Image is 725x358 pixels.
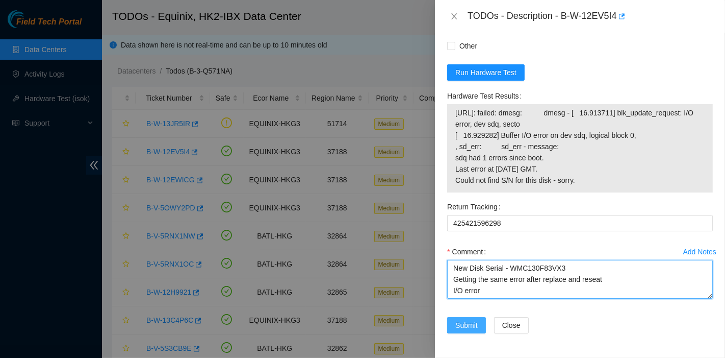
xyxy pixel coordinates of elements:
[447,317,486,333] button: Submit
[468,8,713,25] div: TODOs - Description - B-W-12EV5I4
[447,215,713,231] input: Return Tracking
[455,38,481,54] span: Other
[455,107,705,186] span: [URL]: failed: dmesg: dmesg - [ 16.913711] blk_update_request: I/O error, dev sdq, secto [ 16.929...
[450,12,458,20] span: close
[494,317,529,333] button: Close
[447,12,461,21] button: Close
[447,260,713,299] textarea: Comment
[447,64,525,81] button: Run Hardware Test
[683,248,716,255] div: Add Notes
[455,67,516,78] span: Run Hardware Test
[447,88,526,104] label: Hardware Test Results
[455,320,478,331] span: Submit
[447,199,505,215] label: Return Tracking
[683,244,717,260] button: Add Notes
[447,244,490,260] label: Comment
[502,320,521,331] span: Close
